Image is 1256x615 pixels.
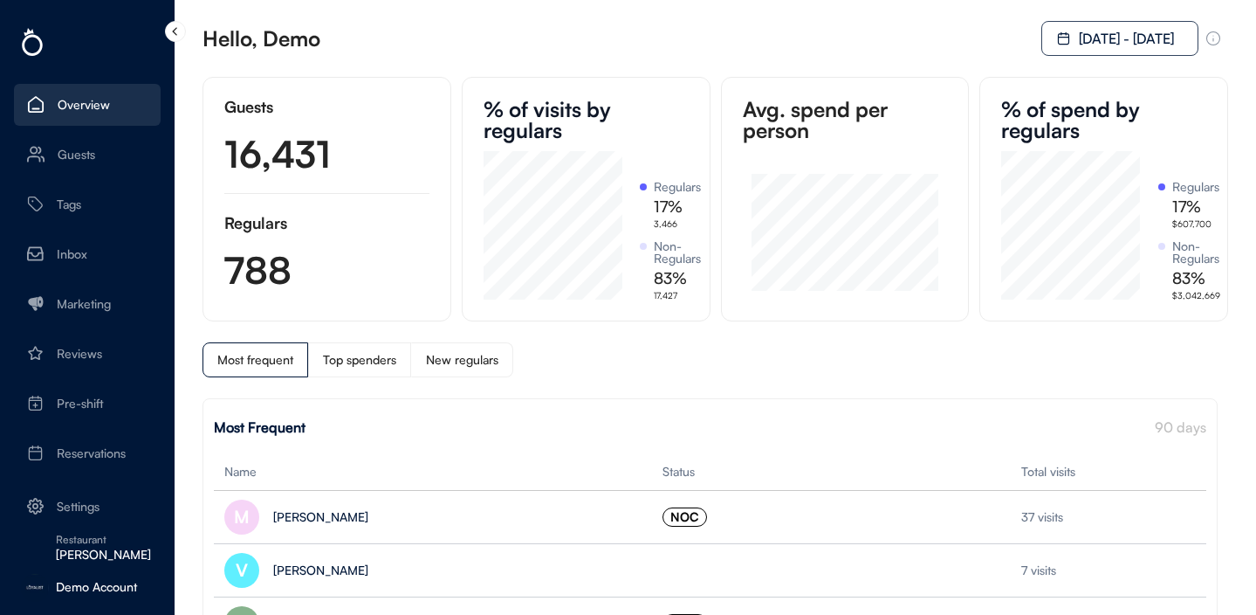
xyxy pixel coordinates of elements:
[654,291,677,300] div: 17,427
[654,240,726,265] div: Non-Regulars
[27,295,44,312] img: Group%201487.svg
[27,345,44,362] img: star-01.svg
[27,196,44,212] img: Tag%20%281%29.svg
[654,270,687,286] div: 83%
[662,466,854,478] div: Status
[1172,240,1245,265] div: Non-Regulars
[57,248,87,260] div: Inbox
[1001,99,1210,141] div: % of spend by regulars
[27,498,44,515] img: Icon%20%2813%29.svg
[1021,466,1075,478] div: Total visits
[57,198,81,211] div: Tags
[27,96,45,113] img: Icon.svg
[273,511,368,523] div: [PERSON_NAME]
[1172,270,1205,286] div: 83%
[58,99,110,111] div: Overview
[1172,181,1219,193] div: Regulars
[57,348,102,360] div: Reviews
[21,574,49,602] img: unnamed.png
[1172,198,1201,214] div: 17%
[1021,511,1196,523] div: 37 visits
[224,215,299,231] div: Regulars
[1021,564,1196,577] div: 7 visits
[224,252,292,288] div: 788
[14,28,51,56] img: Group%201456.svg
[58,149,95,161] div: Guests
[56,549,161,561] div: [PERSON_NAME]
[484,99,692,141] div: % of visits by regulars
[27,146,45,162] img: Icon%20%281%29.svg
[1057,31,1070,45] img: Icon%20%284%29.svg
[1079,31,1183,45] div: [DATE] - [DATE]
[27,445,44,461] img: Icon%20%2818%29.svg
[236,562,248,579] div: V
[323,354,396,366] div: Top spenders
[56,581,161,593] div: Demo Account
[57,501,100,513] div: Settings
[27,395,44,411] img: calendar-plus-01%20%281%29.svg
[273,564,368,577] div: [PERSON_NAME]
[426,354,498,366] div: New regulars
[214,418,305,436] strong: Most Frequent
[21,534,49,562] img: yH5BAEAAAAALAAAAAABAAEAAAIBRAA7
[202,28,320,49] div: Hello, Demo
[224,99,331,114] div: Guests
[224,466,486,478] div: Name
[743,99,948,141] div: Avg. spend per person
[57,397,104,410] div: Pre-shift
[56,535,161,545] div: Restaurant
[1205,31,1221,46] img: info-circle.svg
[1172,291,1220,300] div: $3,042,669
[654,181,701,193] div: Regulars
[57,298,111,310] div: Marketing
[224,135,331,172] div: 16,431
[234,508,250,526] div: M
[217,354,293,366] div: Most frequent
[57,447,126,460] div: Reservations
[654,219,677,228] div: 3,466
[27,245,44,262] img: Vector%20%2813%29.svg
[1155,418,1206,436] font: 90 days
[670,511,699,523] div: NOC
[1172,219,1211,228] div: $607,700
[654,198,683,214] div: 17%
